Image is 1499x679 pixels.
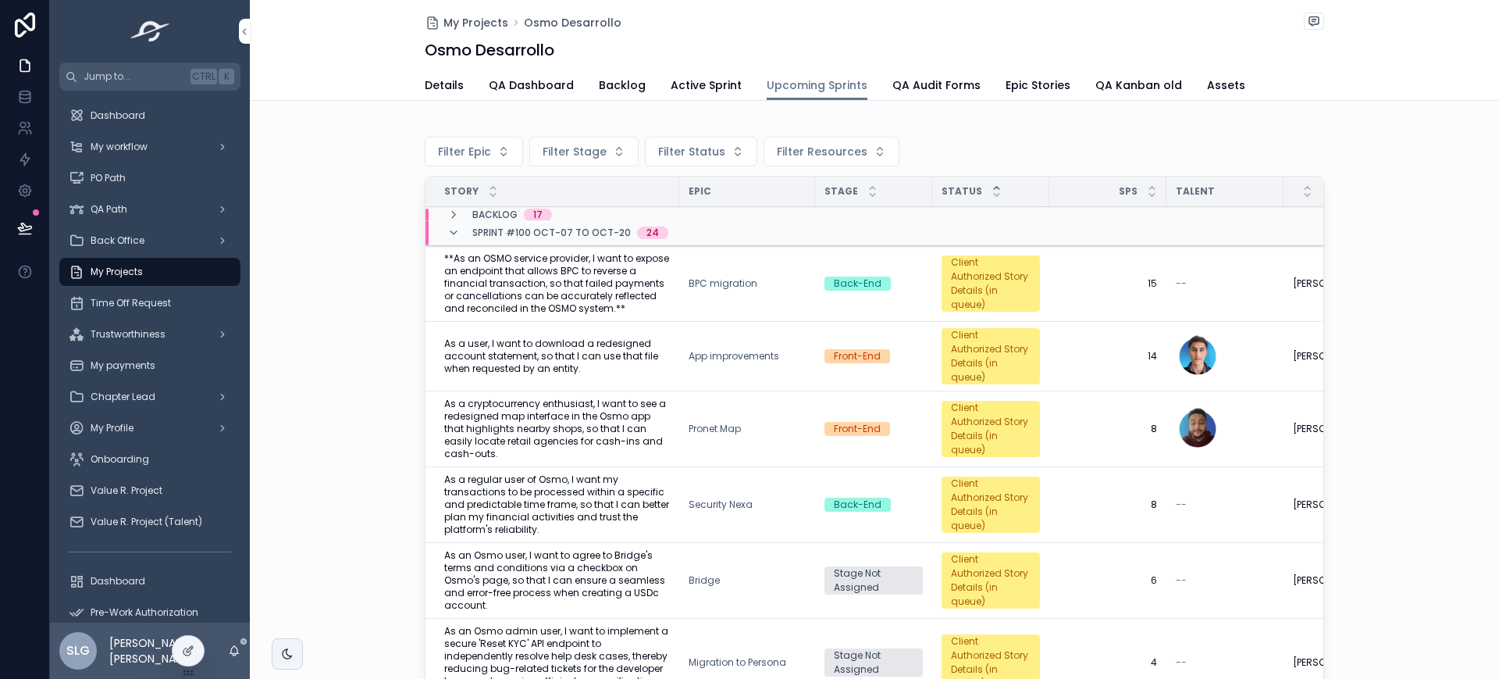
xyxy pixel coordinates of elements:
[689,350,806,363] a: App improvements
[1006,77,1070,93] span: Epic Stories
[425,39,554,61] h1: Osmo Desarrollo
[689,423,741,435] span: Pronet Map
[1059,574,1157,587] a: 6
[444,338,670,375] a: As a user, I want to download a redesigned account statement, so that I can use that file when re...
[444,474,670,536] span: As a regular user of Osmo, I want my transactions to be processed within a specific and predictab...
[1176,656,1274,669] a: --
[472,227,631,239] span: Sprint #100 Oct-07 to Oct-20
[671,71,742,102] a: Active Sprint
[220,70,233,83] span: K
[59,599,240,627] a: Pre-Work Authorization
[1293,574,1368,587] span: [PERSON_NAME]
[1059,350,1157,363] span: 14
[444,185,479,198] span: Story
[689,423,806,435] a: Pronet Map
[1293,499,1368,511] span: [PERSON_NAME]
[1293,277,1391,290] a: [PERSON_NAME]
[91,453,149,466] span: Onboarding
[1293,423,1391,435] a: [PERSON_NAME]
[1095,77,1182,93] span: QA Kanban old
[1293,423,1368,435] span: [PERSON_NAME]
[59,477,240,505] a: Value R. Project
[444,398,670,460] a: As a cryptocurrency enthusiast, I want to see a redesigned map interface in the Osmo app that hig...
[1059,499,1157,511] span: 8
[689,350,779,363] a: App improvements
[1006,71,1070,102] a: Epic Stories
[66,641,90,660] span: SLG
[91,141,148,153] span: My workflow
[59,320,240,348] a: Trustworthiness
[91,297,171,309] span: Time Off Request
[1059,656,1157,669] span: 4
[951,477,1031,533] div: Client Authorized Story Details (in queue)
[689,499,806,511] a: Security Nexa
[951,401,1031,457] div: Client Authorized Story Details (in queue)
[59,352,240,380] a: My payments
[543,144,607,159] span: Filter Stage
[529,137,639,166] button: Select Button
[645,137,757,166] button: Select Button
[777,144,867,159] span: Filter Resources
[689,499,753,511] a: Security Nexa
[824,349,923,363] a: Front-End
[834,422,881,436] div: Front-End
[824,277,923,291] a: Back-End
[59,508,240,536] a: Value R. Project (Talent)
[599,77,646,93] span: Backlog
[834,277,881,291] div: Back-End
[689,574,806,587] a: Bridge
[824,649,923,677] a: Stage Not Assigned
[1176,277,1274,290] a: --
[1176,277,1187,290] span: --
[689,656,786,669] a: Migration to Persona
[444,549,670,612] a: As an Osmo user, I want to agree to Bridge's terms and conditions via a checkbox on Osmo's page, ...
[1207,71,1245,102] a: Assets
[1176,499,1187,511] span: --
[1176,499,1274,511] a: --
[524,15,621,30] a: Osmo Desarrollo
[892,71,981,102] a: QA Audit Forms
[767,71,867,101] a: Upcoming Sprints
[109,635,228,666] p: [PERSON_NAME] [PERSON_NAME]
[59,567,240,595] a: Dashboard
[59,164,240,192] a: PO Path
[671,77,742,93] span: Active Sprint
[91,328,166,341] span: Trustworthiness
[1293,574,1391,587] a: [PERSON_NAME]
[767,77,867,93] span: Upcoming Sprints
[489,77,574,93] span: QA Dashboard
[1176,574,1187,587] span: --
[834,498,881,512] div: Back-End
[84,70,184,83] span: Jump to...
[533,209,543,221] div: 17
[443,15,508,30] span: My Projects
[126,19,175,44] img: App logo
[59,445,240,474] a: Onboarding
[59,133,240,161] a: My workflow
[1293,350,1391,363] a: [PERSON_NAME]
[91,484,162,497] span: Value R. Project
[91,359,155,372] span: My payments
[91,606,198,619] span: Pre-Work Authorization
[1293,656,1368,669] span: [PERSON_NAME]
[951,552,1031,609] div: Client Authorized Story Details (in queue)
[646,227,659,239] div: 24
[1059,277,1157,290] a: 15
[59,289,240,317] a: Time Off Request
[892,77,981,93] span: QA Audit Forms
[425,137,523,166] button: Select Button
[834,649,913,677] div: Stage Not Assigned
[59,383,240,411] a: Chapter Lead
[91,575,145,588] span: Dashboard
[824,566,923,595] a: Stage Not Assigned
[59,258,240,286] a: My Projects
[689,574,720,587] a: Bridge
